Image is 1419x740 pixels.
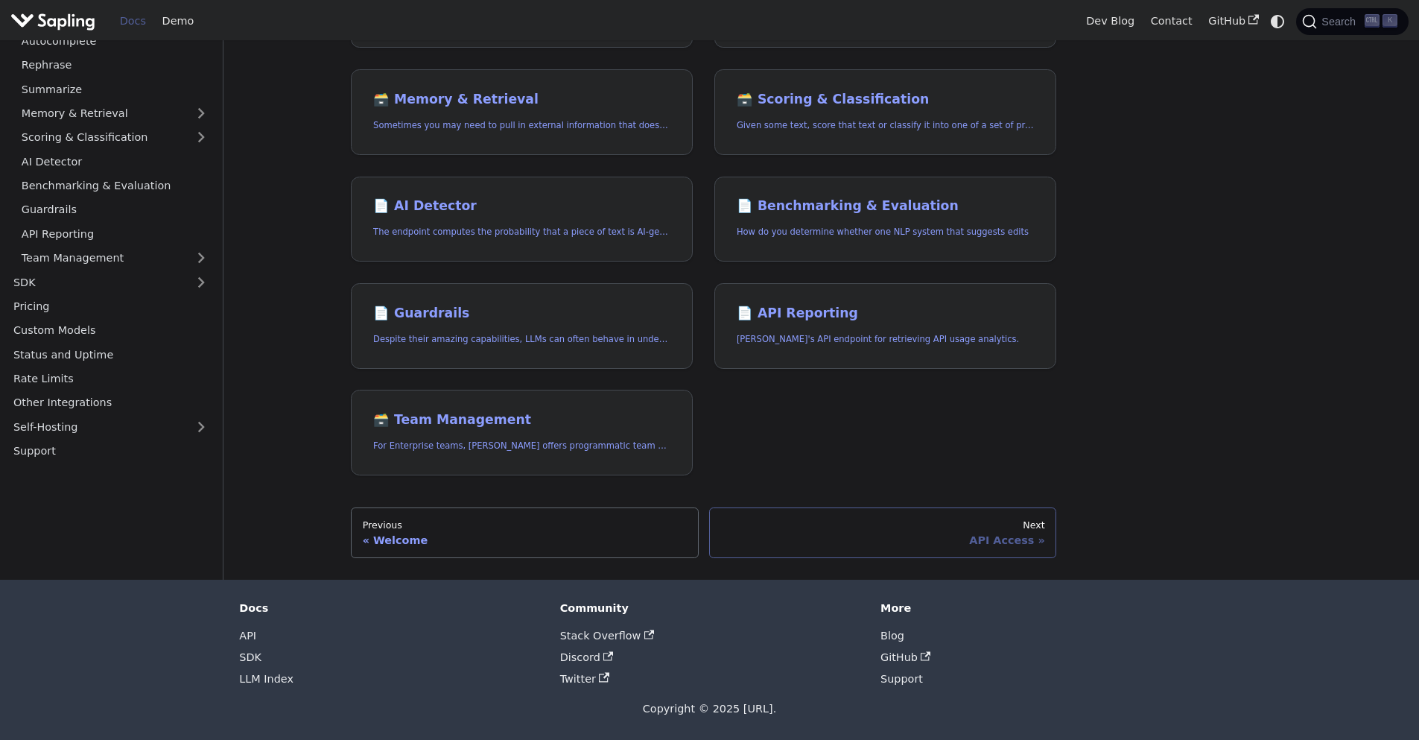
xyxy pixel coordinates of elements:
a: Rephrase [13,54,216,76]
a: 📄️ GuardrailsDespite their amazing capabilities, LLMs can often behave in undesired [351,283,693,369]
p: Sometimes you may need to pull in external information that doesn't fit in the context size of an... [373,118,670,133]
h2: Scoring & Classification [737,92,1034,108]
a: Benchmarking & Evaluation [13,175,216,197]
a: Docs [112,10,154,33]
div: Docs [239,601,539,615]
img: Sapling.ai [10,10,95,32]
p: The endpoint computes the probability that a piece of text is AI-generated, [373,225,670,239]
a: NextAPI Access [709,507,1056,558]
div: Welcome [363,534,687,547]
p: Despite their amazing capabilities, LLMs can often behave in undesired [373,332,670,347]
a: Support [5,440,216,462]
a: Pricing [5,296,216,317]
a: 📄️ API Reporting[PERSON_NAME]'s API endpoint for retrieving API usage analytics. [714,283,1056,369]
a: GitHub [880,651,931,663]
a: Blog [880,630,904,642]
div: API Access [720,534,1044,547]
h2: Benchmarking & Evaluation [737,198,1034,215]
a: GitHub [1200,10,1266,33]
a: Team Management [13,247,216,269]
h2: AI Detector [373,198,670,215]
h2: API Reporting [737,306,1034,322]
span: Search [1317,16,1365,28]
div: Previous [363,519,687,531]
div: Copyright © 2025 [URL]. [239,701,1179,718]
div: More [880,601,1180,615]
a: AI Detector [13,151,216,172]
a: 🗃️ Team ManagementFor Enterprise teams, [PERSON_NAME] offers programmatic team provisioning and m... [351,390,693,475]
a: Rate Limits [5,368,216,390]
a: PreviousWelcome [351,507,698,558]
a: 🗃️ Scoring & ClassificationGiven some text, score that text or classify it into one of a set of p... [714,69,1056,155]
a: Contact [1143,10,1201,33]
a: SDK [239,651,261,663]
a: Discord [560,651,614,663]
a: Dev Blog [1078,10,1142,33]
a: Scoring & Classification [13,127,216,148]
button: Switch between dark and light mode (currently system mode) [1267,10,1289,32]
nav: Docs pages [351,507,1056,558]
a: Memory & Retrieval [13,103,216,124]
a: Twitter [560,673,609,685]
div: Community [560,601,860,615]
a: Support [880,673,923,685]
h2: Team Management [373,412,670,428]
a: LLM Index [239,673,293,685]
a: 🗃️ Memory & RetrievalSometimes you may need to pull in external information that doesn't fit in t... [351,69,693,155]
p: How do you determine whether one NLP system that suggests edits [737,225,1034,239]
kbd: K [1383,14,1397,28]
a: Autocomplete [13,31,216,52]
p: Given some text, score that text or classify it into one of a set of pre-specified categories. [737,118,1034,133]
a: Self-Hosting [5,417,216,438]
a: Sapling.ai [10,10,101,32]
a: Stack Overflow [560,630,654,642]
h2: Guardrails [373,306,670,322]
a: Guardrails [13,199,216,221]
button: Expand sidebar category 'SDK' [186,271,216,293]
a: API Reporting [13,224,216,245]
div: Next [720,519,1044,531]
a: Summarize [13,78,216,100]
p: Sapling's API endpoint for retrieving API usage analytics. [737,332,1034,347]
a: Custom Models [5,320,216,341]
h2: Memory & Retrieval [373,92,670,108]
button: Search (Ctrl+K) [1296,8,1408,35]
p: For Enterprise teams, Sapling offers programmatic team provisioning and management. [373,439,670,453]
a: SDK [5,271,186,293]
a: 📄️ Benchmarking & EvaluationHow do you determine whether one NLP system that suggests edits [714,177,1056,262]
a: Status and Uptime [5,344,216,365]
a: 📄️ AI DetectorThe endpoint computes the probability that a piece of text is AI-generated, [351,177,693,262]
a: API [239,630,256,642]
a: Demo [154,10,202,33]
a: Other Integrations [5,392,216,414]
